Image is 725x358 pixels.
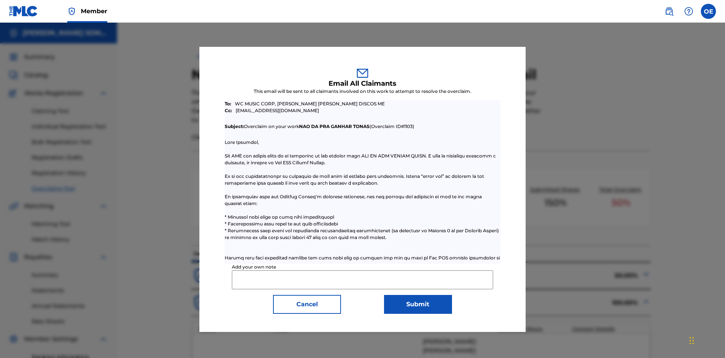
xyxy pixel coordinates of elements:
[681,4,696,19] div: Help
[225,100,231,107] strong: To:
[67,7,76,16] img: Top Rightsholder
[225,107,473,114] div: [EMAIL_ADDRESS][DOMAIN_NAME]
[254,88,471,95] span: This email will be sent to all claimants involved on this work to attempt to resolve the overclaim.
[299,123,370,129] strong: NAO DA PRA GANHAR TONAS
[225,107,232,114] strong: Cc:
[225,123,244,129] strong: Subject:
[357,69,368,78] img: email icon
[701,4,716,19] div: User Menu
[684,7,693,16] img: help
[662,4,677,19] a: Public Search
[687,322,725,358] iframe: Chat Widget
[9,6,38,17] img: MLC Logo
[384,295,452,314] button: Submit
[225,123,473,130] span: Overclaim on your work (Overclaim ID# 1103 )
[81,7,107,15] span: Member
[690,329,694,352] div: Drag
[665,7,674,16] img: search
[225,100,473,107] div: WC MUSIC CORP, [PERSON_NAME] [PERSON_NAME] DISCOS ME
[329,79,396,88] h5: Email All Claimants
[232,264,493,270] label: Add your own note
[273,295,341,314] button: Cancel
